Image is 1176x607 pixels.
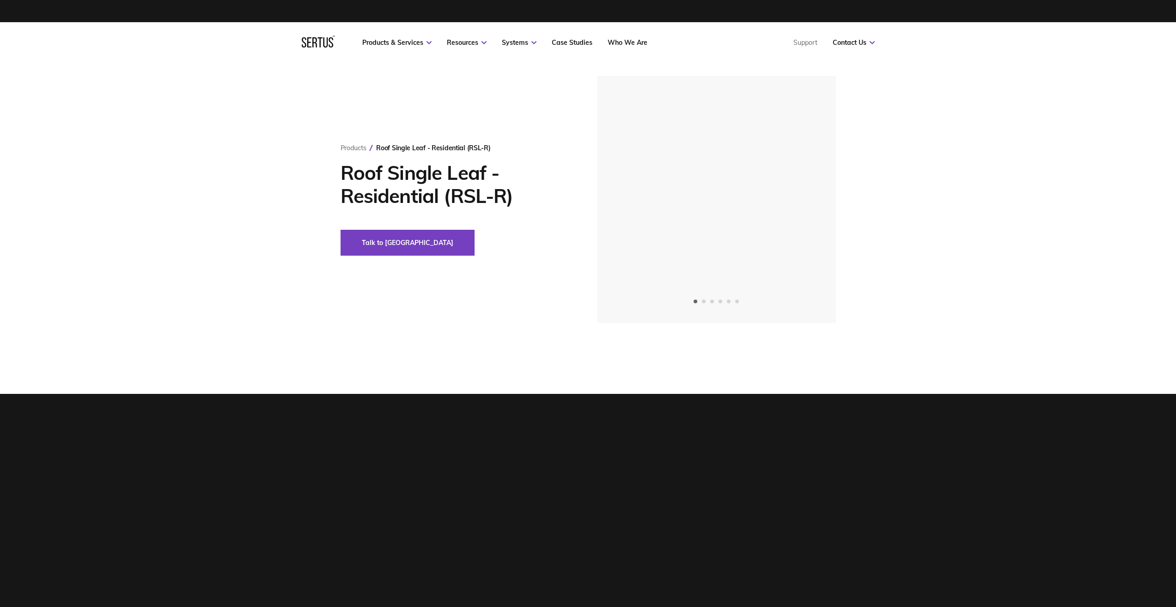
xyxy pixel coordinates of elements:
span: Go to slide 6 [735,300,739,303]
a: Resources [447,38,487,47]
a: Support [793,38,817,47]
span: Go to slide 3 [710,300,714,303]
a: Case Studies [552,38,592,47]
a: Products [341,144,366,152]
a: Systems [502,38,536,47]
a: Products & Services [362,38,432,47]
a: Contact Us [833,38,875,47]
span: Go to slide 2 [702,300,706,303]
span: Go to slide 5 [727,300,731,303]
button: Talk to [GEOGRAPHIC_DATA] [341,230,475,256]
span: Go to slide 4 [719,300,722,303]
h1: Roof Single Leaf - Residential (RSL-R) [341,161,569,208]
a: Who We Are [608,38,647,47]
